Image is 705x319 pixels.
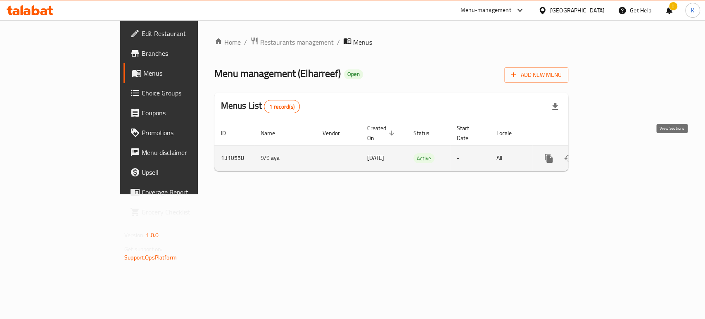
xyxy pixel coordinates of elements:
[123,103,238,123] a: Coupons
[353,37,372,47] span: Menus
[254,145,316,171] td: 9/9 aya
[124,230,145,240] span: Version:
[142,207,231,217] span: Grocery Checklist
[323,128,351,138] span: Vendor
[123,83,238,103] a: Choice Groups
[450,145,490,171] td: -
[124,252,177,263] a: Support.OpsPlatform
[413,154,434,163] span: Active
[142,187,231,197] span: Coverage Report
[142,29,231,38] span: Edit Restaurant
[221,100,300,113] h2: Menus List
[244,37,247,47] li: /
[511,70,562,80] span: Add New Menu
[457,123,480,143] span: Start Date
[142,48,231,58] span: Branches
[123,63,238,83] a: Menus
[490,145,532,171] td: All
[146,230,159,240] span: 1.0.0
[532,121,625,146] th: Actions
[261,128,286,138] span: Name
[344,71,363,78] span: Open
[264,103,299,111] span: 1 record(s)
[264,100,300,113] div: Total records count
[413,153,434,163] div: Active
[367,152,384,163] span: [DATE]
[337,37,340,47] li: /
[559,148,579,168] button: Change Status
[143,68,231,78] span: Menus
[214,37,568,48] nav: breadcrumb
[344,69,363,79] div: Open
[691,6,694,15] span: K
[504,67,568,83] button: Add New Menu
[221,128,237,138] span: ID
[214,121,625,171] table: enhanced table
[142,148,231,157] span: Menu disclaimer
[142,108,231,118] span: Coupons
[123,182,238,202] a: Coverage Report
[123,162,238,182] a: Upsell
[413,128,440,138] span: Status
[142,167,231,177] span: Upsell
[123,24,238,43] a: Edit Restaurant
[539,148,559,168] button: more
[142,88,231,98] span: Choice Groups
[496,128,522,138] span: Locale
[545,97,565,117] div: Export file
[250,37,334,48] a: Restaurants management
[123,123,238,143] a: Promotions
[123,143,238,162] a: Menu disclaimer
[123,202,238,222] a: Grocery Checklist
[260,37,334,47] span: Restaurants management
[367,123,397,143] span: Created On
[550,6,605,15] div: [GEOGRAPHIC_DATA]
[461,5,511,15] div: Menu-management
[124,244,162,255] span: Get support on:
[142,128,231,138] span: Promotions
[123,43,238,63] a: Branches
[214,64,341,83] span: Menu management ( Elharreef )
